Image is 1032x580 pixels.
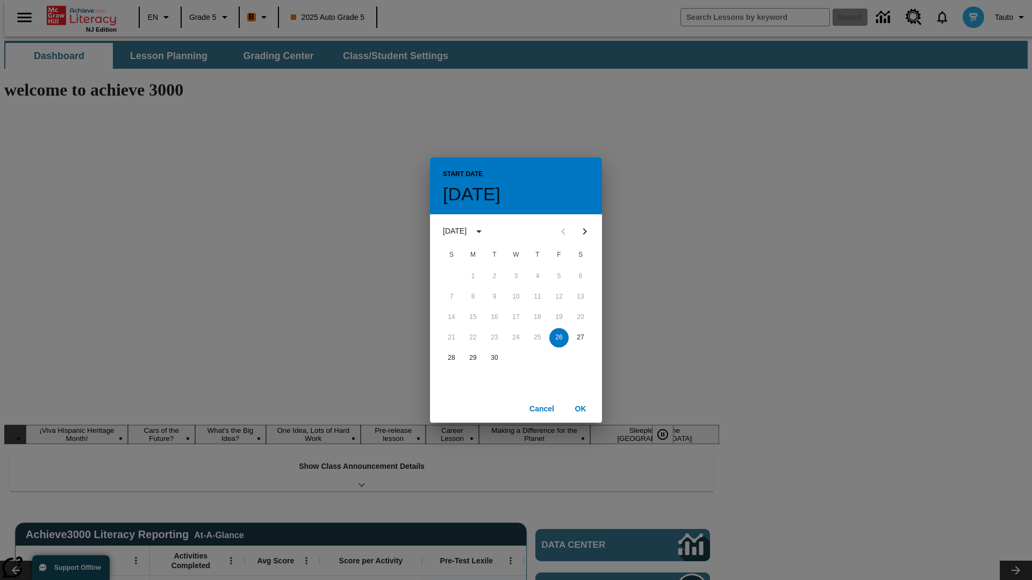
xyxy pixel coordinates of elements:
button: 27 [571,328,590,347]
div: [DATE] [443,226,467,237]
span: Monday [463,244,483,266]
span: Start Date [443,166,483,183]
span: Friday [549,244,569,266]
span: Sunday [442,244,461,266]
span: Tuesday [485,244,504,266]
button: 26 [549,328,569,347]
span: Wednesday [506,244,526,266]
button: Next month [574,221,596,242]
button: OK [563,399,598,419]
button: 28 [442,349,461,368]
button: 29 [463,349,483,368]
button: calendar view is open, switch to year view [470,222,488,241]
h4: [DATE] [443,183,500,206]
button: Cancel [525,399,559,419]
span: Thursday [528,244,547,266]
span: Saturday [571,244,590,266]
button: 30 [485,349,504,368]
